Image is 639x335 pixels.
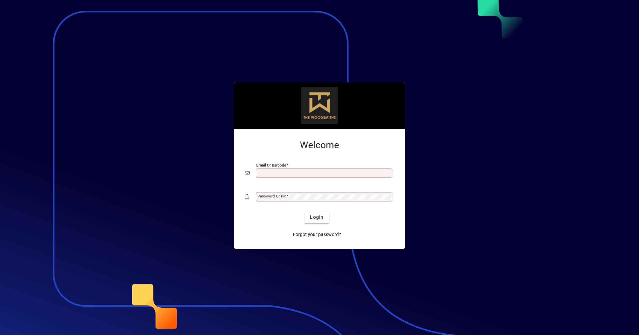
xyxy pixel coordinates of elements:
[256,163,286,167] mat-label: Email or Barcode
[258,194,286,198] mat-label: Password or Pin
[290,229,344,241] a: Forgot your password?
[245,140,394,151] h2: Welcome
[310,214,323,221] span: Login
[305,211,329,223] button: Login
[293,231,341,238] span: Forgot your password?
